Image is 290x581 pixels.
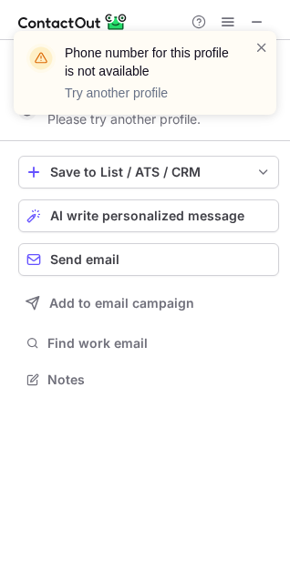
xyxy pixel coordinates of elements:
span: AI write personalized message [50,209,244,223]
header: Phone number for this profile is not available [65,44,233,80]
span: Find work email [47,335,272,352]
span: Notes [47,372,272,388]
button: Send email [18,243,279,276]
button: save-profile-one-click [18,156,279,189]
button: AI write personalized message [18,199,279,232]
span: Add to email campaign [49,296,194,311]
button: Notes [18,367,279,392]
div: Save to List / ATS / CRM [50,165,247,179]
button: Find work email [18,331,279,356]
img: warning [26,44,56,73]
span: Send email [50,252,119,267]
img: ContactOut v5.3.10 [18,11,128,33]
p: Try another profile [65,84,233,102]
button: Add to email campaign [18,287,279,320]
